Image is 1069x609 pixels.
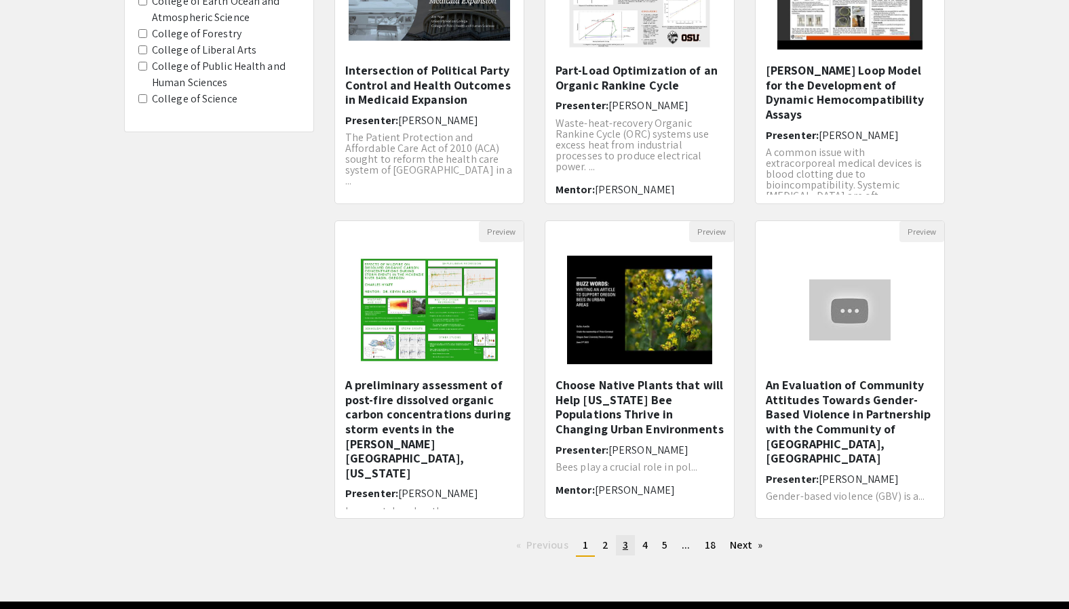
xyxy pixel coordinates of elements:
span: [PERSON_NAME] [608,443,688,457]
p: In recent decades, the occurrenc... [345,506,513,517]
h6: Presenter: [556,444,724,456]
p: Waste-heat-recovery Organic Rankine Cycle (ORC) systems use excess heat from industrial processes... [556,118,724,172]
span: [PERSON_NAME] [595,483,675,497]
span: 4 [642,538,648,552]
span: [PERSON_NAME] [819,472,899,486]
h5: A preliminary assessment of post-fire dissolved organic carbon concentrations during storm events... [345,378,513,480]
span: Mentor: [556,182,595,197]
span: 1 [583,538,588,552]
label: College of Science [152,91,237,107]
h5: Intersection of Political Party Control and Health Outcomes in Medicaid Expansion [345,63,513,107]
div: Open Presentation <p class="ql-align-center">Choose Native Plants that will Help Oregon Bee Popul... [545,220,735,519]
h5: An Evaluation of Community Attitudes Towards Gender-Based Violence in Partnership with the Commun... [766,378,934,466]
p: A common issue with extracorporeal medical devices is blood clotting due to bioincompatibility. S... [766,147,934,201]
ul: Pagination [334,535,945,557]
div: Open Presentation <p>A preliminary assessment of post-fire dissolved organic carbon concentration... [334,220,524,519]
h6: Presenter: [345,487,513,500]
p: Gender-based violence (GBV) is a... [766,491,934,502]
iframe: Chat [10,548,58,599]
span: 3 [623,538,628,552]
h6: Presenter: [766,473,934,486]
p: Bees play a crucial role in pol... [556,462,724,473]
span: [PERSON_NAME] [595,182,675,197]
a: Next page [723,535,770,555]
span: [PERSON_NAME] [398,113,478,127]
span: ... [682,538,690,552]
img: <p>A preliminary assessment of post-fire dissolved organic carbon concentrations during storm eve... [345,242,513,378]
img: <p>An Evaluation of Community Attitudes Towards Gender-Based Violence in Partnership with the Com... [796,266,904,354]
p: The Patient Protection and Affordable Care Act of 2010 (ACA) sought to reform the health care sys... [345,132,513,186]
label: College of Forestry [152,26,241,42]
h6: Presenter: [766,129,934,142]
span: 2 [602,538,608,552]
label: College of Liberal Arts [152,42,256,58]
span: Previous [526,538,568,552]
div: Open Presentation <p>An Evaluation of Community Attitudes Towards Gender-Based Violence in Partne... [755,220,945,519]
h5: [PERSON_NAME] Loop Model for the Development of Dynamic Hemocompatibility Assays [766,63,934,121]
span: 5 [662,538,667,552]
span: [PERSON_NAME] [398,486,478,500]
button: Preview [479,221,524,242]
span: [PERSON_NAME] [608,98,688,113]
h6: Presenter: [556,99,724,112]
h5: Part-Load Optimization of an Organic Rankine Cycle [556,63,724,92]
h6: Presenter: [345,114,513,127]
h5: Choose Native Plants that will Help [US_STATE] Bee Populations Thrive in Changing Urban Environments [556,378,724,436]
span: Mentor: [556,483,595,497]
span: [PERSON_NAME] [819,128,899,142]
button: Preview [689,221,734,242]
img: <p class="ql-align-center">Choose Native Plants that will Help Oregon Bee Populations Thrive&nbsp... [553,242,725,378]
button: Preview [899,221,944,242]
span: 18 [705,538,716,552]
label: College of Public Health and Human Sciences [152,58,300,91]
